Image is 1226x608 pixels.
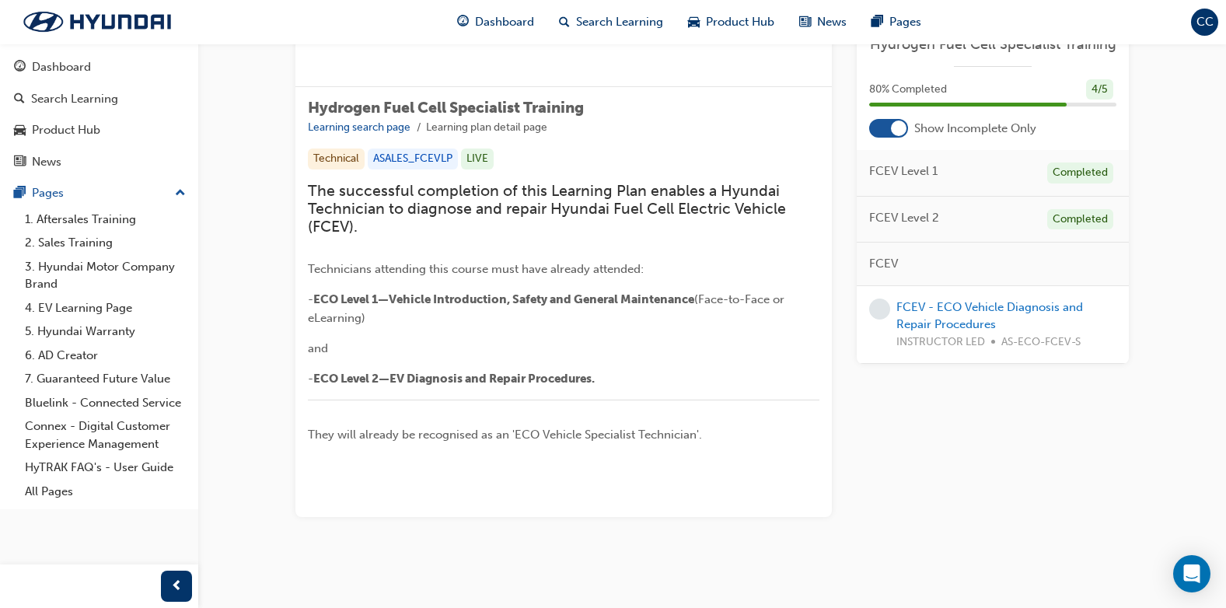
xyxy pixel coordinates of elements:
[426,119,547,137] li: Learning plan detail page
[869,299,890,320] span: learningRecordVerb_NONE-icon
[6,179,192,208] button: Pages
[14,124,26,138] span: car-icon
[457,12,469,32] span: guage-icon
[175,183,186,204] span: up-icon
[859,6,934,38] a: pages-iconPages
[1047,162,1113,183] div: Completed
[308,149,365,169] div: Technical
[14,187,26,201] span: pages-icon
[171,577,183,596] span: prev-icon
[308,428,702,442] span: They will already be recognised as an 'ECO Vehicle Specialist Technician'.
[869,81,947,99] span: 80 % Completed
[308,121,410,134] a: Learning search page
[896,300,1083,332] a: FCEV - ECO Vehicle Diagnosis and Repair Procedures
[19,320,192,344] a: 5. Hyundai Warranty
[32,121,100,139] div: Product Hub
[6,50,192,179] button: DashboardSearch LearningProduct HubNews
[19,480,192,504] a: All Pages
[19,255,192,296] a: 3. Hyundai Motor Company Brand
[475,13,534,31] span: Dashboard
[869,36,1116,54] a: Hydrogen Fuel Cell Specialist Training
[445,6,547,38] a: guage-iconDashboard
[19,208,192,232] a: 1. Aftersales Training
[914,120,1036,138] span: Show Incomplete Only
[313,372,595,386] span: ECO Level 2—EV Diagnosis and Repair Procedures.
[308,262,644,276] span: Technicians attending this course must have already attended:
[31,90,118,108] div: Search Learning
[19,231,192,255] a: 2. Sales Training
[547,6,676,38] a: search-iconSearch Learning
[896,334,985,351] span: INSTRUCTOR LED
[559,12,570,32] span: search-icon
[817,13,847,31] span: News
[688,12,700,32] span: car-icon
[32,153,61,171] div: News
[1086,79,1113,100] div: 4 / 5
[871,12,883,32] span: pages-icon
[308,182,790,236] span: The successful completion of this Learning Plan enables a Hyundai Technician to diagnose and repa...
[313,292,694,306] span: ECO Level 1—Vehicle Introduction, Safety and General Maintenance
[6,85,192,114] a: Search Learning
[889,13,921,31] span: Pages
[1173,555,1210,592] div: Open Intercom Messenger
[19,391,192,415] a: Bluelink - Connected Service
[1191,9,1218,36] button: CC
[14,155,26,169] span: news-icon
[1047,209,1113,230] div: Completed
[576,13,663,31] span: Search Learning
[869,209,939,227] span: FCEV Level 2
[308,341,328,355] span: and
[6,148,192,176] a: News
[6,116,192,145] a: Product Hub
[308,99,584,117] span: Hydrogen Fuel Cell Specialist Training
[1196,13,1214,31] span: CC
[6,53,192,82] a: Dashboard
[1001,334,1081,351] span: AS-ECO-FCEV-S
[461,149,494,169] div: LIVE
[19,414,192,456] a: Connex - Digital Customer Experience Management
[19,456,192,480] a: HyTRAK FAQ's - User Guide
[19,367,192,391] a: 7. Guaranteed Future Value
[869,255,898,273] span: FCEV
[787,6,859,38] a: news-iconNews
[32,58,91,76] div: Dashboard
[869,162,938,180] span: FCEV Level 1
[14,93,25,107] span: search-icon
[676,6,787,38] a: car-iconProduct Hub
[308,292,313,306] span: -
[14,61,26,75] span: guage-icon
[32,184,64,202] div: Pages
[799,12,811,32] span: news-icon
[706,13,774,31] span: Product Hub
[368,149,458,169] div: ASALES_FCEVLP
[19,344,192,368] a: 6. AD Creator
[308,372,313,386] span: -
[308,292,788,325] span: (Face-to-Face or eLearning)
[8,5,187,38] img: Trak
[19,296,192,320] a: 4. EV Learning Page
